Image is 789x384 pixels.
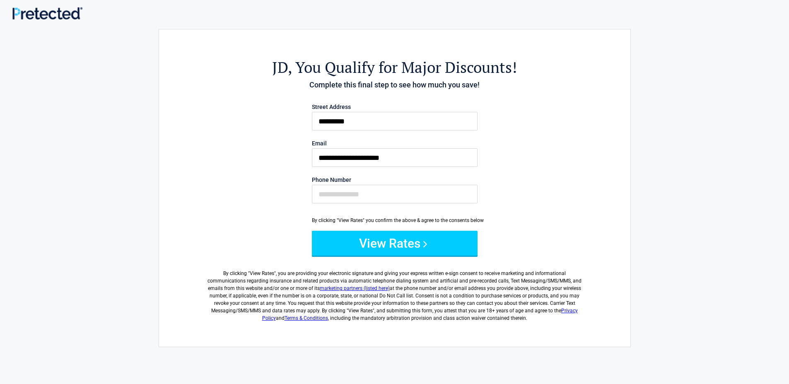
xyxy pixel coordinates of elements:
h2: , You Qualify for Major Discounts! [205,57,585,77]
label: By clicking " ", you are providing your electronic signature and giving your express written e-si... [205,263,585,322]
div: By clicking "View Rates" you confirm the above & agree to the consents below [312,217,478,224]
span: View Rates [250,270,274,276]
img: Main Logo [12,7,82,20]
a: Terms & Conditions [285,315,328,321]
label: Phone Number [312,177,478,183]
label: Street Address [312,104,478,110]
label: Email [312,140,478,146]
button: View Rates [312,231,478,256]
span: JD [272,57,288,77]
h4: Complete this final step to see how much you save! [205,80,585,90]
a: marketing partners (listed here) [320,285,390,291]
